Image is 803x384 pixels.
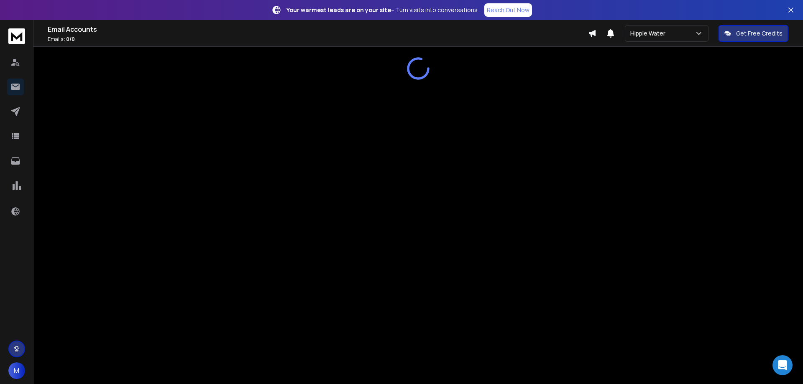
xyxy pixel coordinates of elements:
[286,6,478,14] p: – Turn visits into conversations
[484,3,532,17] a: Reach Out Now
[8,362,25,379] button: M
[630,29,669,38] p: Hippie Water
[48,36,588,43] p: Emails :
[48,24,588,34] h1: Email Accounts
[736,29,783,38] p: Get Free Credits
[8,28,25,44] img: logo
[719,25,788,42] button: Get Free Credits
[487,6,529,14] p: Reach Out Now
[286,6,391,14] strong: Your warmest leads are on your site
[66,36,75,43] span: 0 / 0
[772,355,793,375] div: Open Intercom Messenger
